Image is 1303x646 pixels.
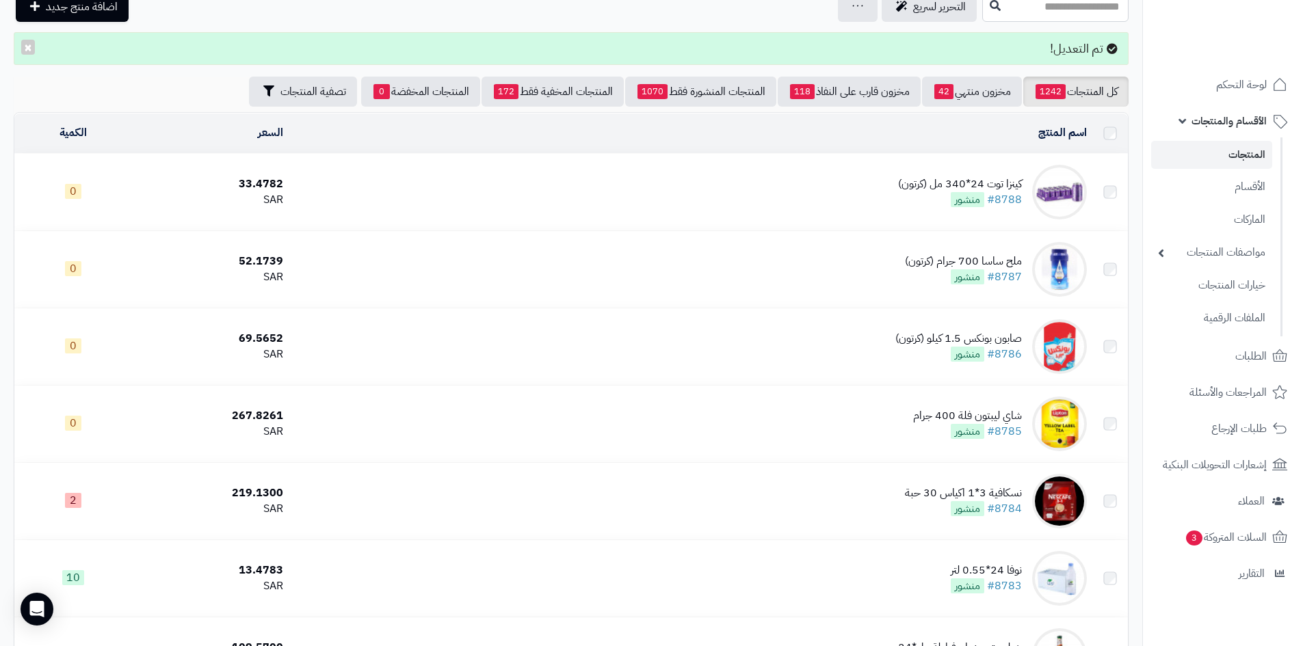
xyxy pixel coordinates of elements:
[951,192,984,207] span: منشور
[21,593,53,625] div: Open Intercom Messenger
[905,485,1022,501] div: نسكافية 3*1 اكياس 30 حبة
[137,408,282,424] div: 267.8261
[895,331,1022,347] div: صابون بونكس 1.5 كيلو (كرتون)
[1151,448,1295,481] a: إشعارات التحويلات البنكية
[482,77,624,107] a: المنتجات المخفية فقط172
[65,338,81,353] span: 0
[951,424,984,439] span: منشور
[987,423,1022,440] a: #8785
[637,84,668,99] span: 1070
[1032,551,1087,606] img: نوفا 24*0.55 لتر
[987,191,1022,208] a: #8788
[1235,347,1267,366] span: الطلبات
[1185,528,1267,547] span: السلات المتروكة
[62,570,84,585] span: 10
[137,192,282,208] div: SAR
[1239,564,1265,583] span: التقارير
[1216,75,1267,94] span: لوحة التحكم
[1192,111,1267,131] span: الأقسام والمنتجات
[778,77,921,107] a: مخزون قارب على النفاذ118
[137,485,282,501] div: 219.1300
[280,83,346,100] span: تصفية المنتجات
[1210,10,1290,39] img: logo-2.png
[1151,68,1295,101] a: لوحة التحكم
[987,346,1022,362] a: #8786
[987,578,1022,594] a: #8783
[951,563,1022,578] div: نوفا 24*0.55 لتر
[65,261,81,276] span: 0
[1151,485,1295,517] a: العملاء
[1032,242,1087,297] img: ملح ساسا 700 جرام (كرتون)
[1038,124,1087,141] a: اسم المنتج
[898,176,1022,192] div: كينزا توت 24*340 مل (كرتون)
[1151,141,1272,169] a: المنتجات
[494,84,518,99] span: 172
[1151,557,1295,590] a: التقارير
[249,77,357,107] button: تصفية المنتجات
[625,77,776,107] a: المنتجات المنشورة فقط1070
[1238,492,1265,511] span: العملاء
[1032,319,1087,374] img: صابون بونكس 1.5 كيلو (كرتون)
[65,416,81,431] span: 0
[951,269,984,284] span: منشور
[137,331,282,347] div: 69.5652
[1032,396,1087,451] img: شاي ليبتون فلة 400 جرام
[922,77,1022,107] a: مخزون منتهي42
[934,84,953,99] span: 42
[14,32,1129,65] div: تم التعديل!
[913,408,1022,424] div: شاي ليبتون فلة 400 جرام
[1163,455,1267,474] span: إشعارات التحويلات البنكية
[373,84,390,99] span: 0
[137,563,282,578] div: 13.4783
[137,347,282,362] div: SAR
[790,84,815,99] span: 118
[137,254,282,269] div: 52.1739
[1151,205,1272,234] a: الماركات
[1036,84,1066,99] span: 1242
[951,501,984,516] span: منشور
[1151,304,1272,333] a: الملفات الرقمية
[1151,376,1295,409] a: المراجعات والأسئلة
[951,578,984,593] span: منشور
[21,40,35,55] button: ×
[137,501,282,517] div: SAR
[1211,419,1267,438] span: طلبات الإرجاع
[1032,474,1087,528] img: نسكافية 3*1 اكياس 30 حبة
[905,254,1022,269] div: ملح ساسا 700 جرام (كرتون)
[137,424,282,440] div: SAR
[65,493,81,508] span: 2
[137,269,282,285] div: SAR
[1151,172,1272,202] a: الأقسام
[1032,165,1087,219] img: كينزا توت 24*340 مل (كرتون)
[987,269,1022,285] a: #8787
[987,500,1022,517] a: #8784
[1151,521,1295,554] a: السلات المتروكة3
[258,124,283,141] a: السعر
[361,77,480,107] a: المنتجات المخفضة0
[1151,271,1272,300] a: خيارات المنتجات
[1151,412,1295,445] a: طلبات الإرجاع
[1189,383,1267,402] span: المراجعات والأسئلة
[1023,77,1129,107] a: كل المنتجات1242
[137,578,282,594] div: SAR
[951,347,984,362] span: منشور
[1151,340,1295,373] a: الطلبات
[1186,530,1203,546] span: 3
[1151,238,1272,267] a: مواصفات المنتجات
[65,184,81,199] span: 0
[137,176,282,192] div: 33.4782
[60,124,87,141] a: الكمية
